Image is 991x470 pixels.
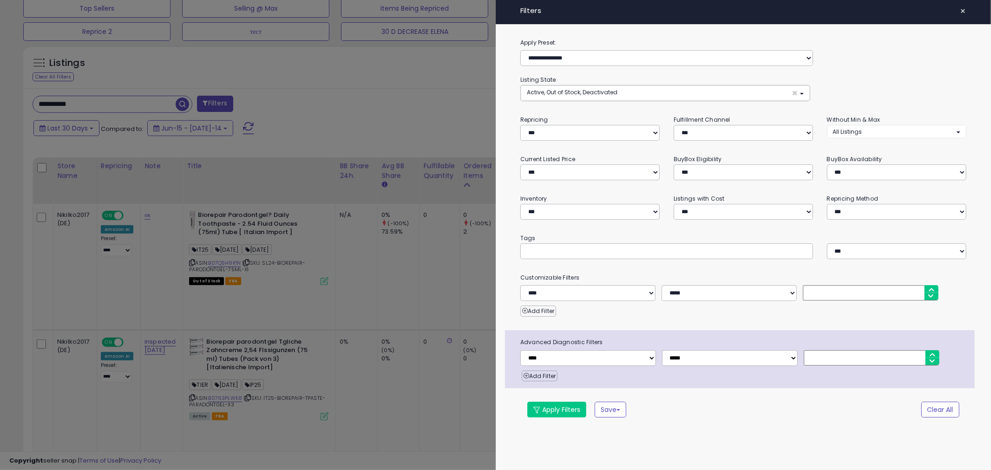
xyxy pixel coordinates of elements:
button: × [957,5,970,18]
small: BuyBox Availability [827,155,882,163]
small: Listing State [520,76,556,84]
span: Active, Out of Stock, Deactivated [527,88,617,96]
button: All Listings [827,125,966,138]
button: Add Filter [520,306,556,317]
button: Apply Filters [527,402,586,418]
label: Apply Preset: [513,38,973,48]
small: Tags [513,233,973,243]
span: × [792,88,798,98]
h4: Filters [520,7,966,15]
small: Repricing Method [827,195,879,202]
span: Advanced Diagnostic Filters [513,337,975,347]
small: Without Min & Max [827,116,880,124]
small: BuyBox Eligibility [674,155,722,163]
button: Save [595,402,626,418]
small: Customizable Filters [513,273,973,283]
small: Repricing [520,116,548,124]
small: Fulfillment Channel [674,116,730,124]
small: Current Listed Price [520,155,575,163]
button: Add Filter [522,371,558,382]
small: Listings with Cost [674,195,725,202]
button: Active, Out of Stock, Deactivated × [521,85,810,101]
span: × [960,5,966,18]
button: Clear All [921,402,959,418]
small: Inventory [520,195,547,202]
span: All Listings [833,128,862,136]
